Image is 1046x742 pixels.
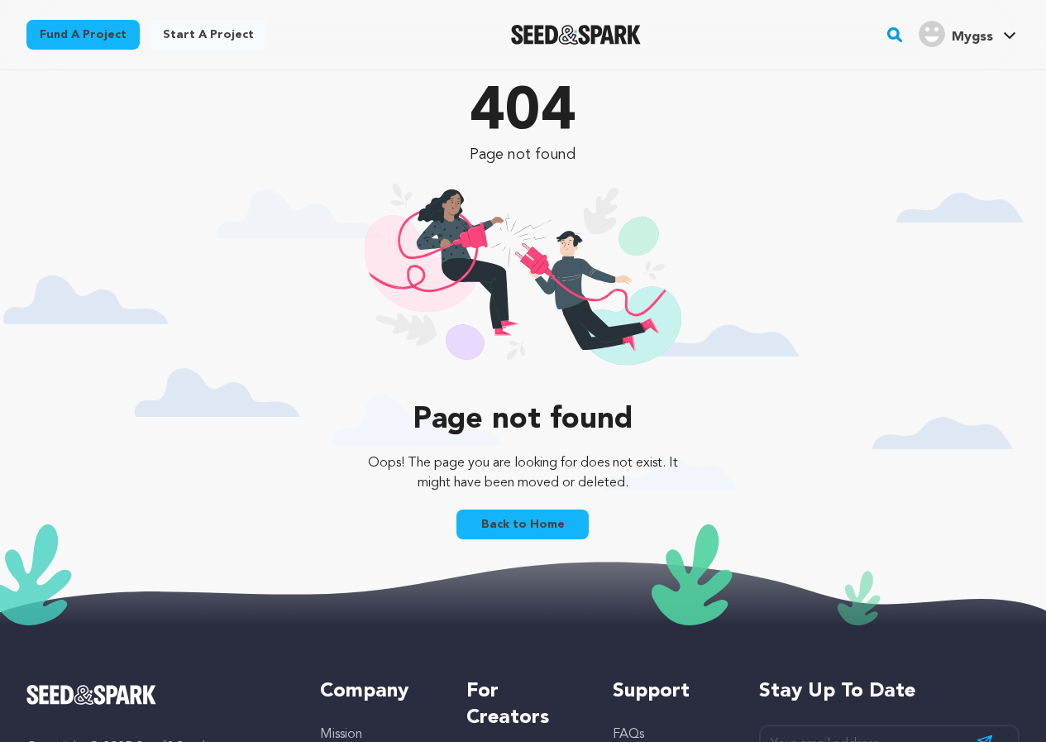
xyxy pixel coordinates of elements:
a: Seed&Spark Homepage [511,25,641,45]
h5: For Creators [466,678,580,731]
a: Mission [320,728,362,741]
a: Fund a project [26,20,140,50]
img: user.png [919,21,945,47]
h5: Company [320,678,433,705]
div: Mygss's Profile [919,21,993,47]
p: Page not found [357,143,688,166]
a: FAQs [613,728,644,741]
h5: Stay up to date [759,678,1020,705]
img: Seed&Spark Logo [26,685,156,705]
img: Seed&Spark Logo Dark Mode [511,25,641,45]
a: Back to Home [456,510,589,539]
a: Start a project [150,20,267,50]
p: 404 [357,84,688,143]
h5: Support [613,678,726,705]
span: Mygss [952,31,993,44]
a: Seed&Spark Homepage [26,685,287,705]
p: Oops! The page you are looking for does not exist. It might have been moved or deleted. [357,453,688,493]
span: Mygss's Profile [915,17,1020,52]
img: 404 illustration [365,183,681,387]
p: Page not found [357,404,688,437]
a: Mygss's Profile [915,17,1020,47]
